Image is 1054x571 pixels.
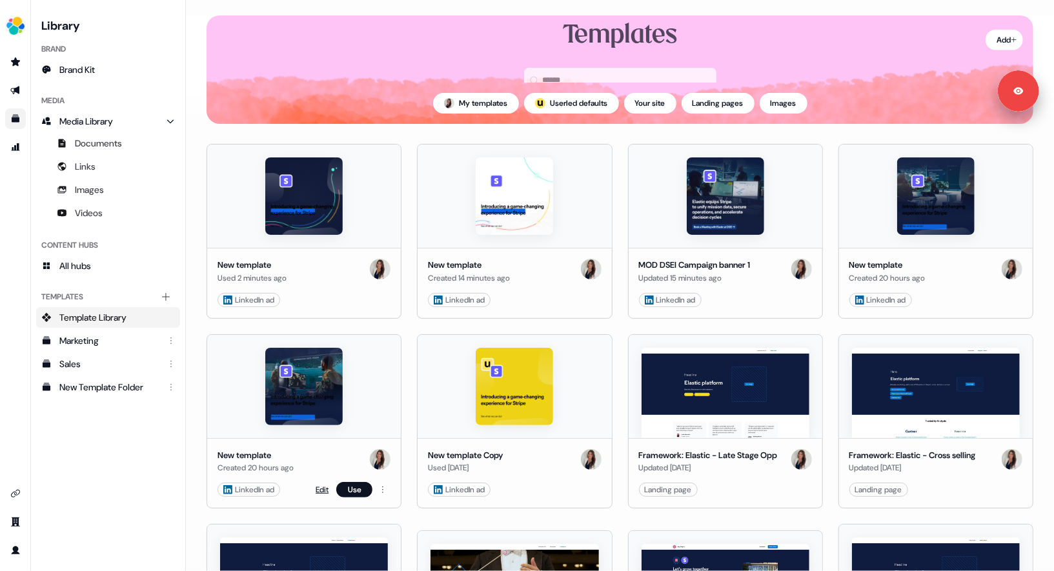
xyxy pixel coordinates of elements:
div: Framework: Elastic - Cross selling [849,449,976,462]
img: New template Copy [476,348,553,425]
button: New templateNew templateCreated 20 hours agoKelly LinkedIn adEditUse [207,334,401,509]
div: LinkedIn ad [223,294,274,306]
a: New Template Folder [36,377,180,397]
a: Brand Kit [36,59,180,80]
button: Use [336,482,372,497]
a: Documents [36,133,180,154]
a: Videos [36,203,180,223]
img: Kelly [1002,449,1022,470]
span: Brand Kit [59,63,95,76]
h3: Library [36,15,180,34]
button: My templates [433,93,519,114]
div: Media [36,90,180,111]
div: Updated [DATE] [639,461,778,474]
div: LinkedIn ad [645,294,696,306]
span: Media Library [59,115,113,128]
div: Templates [36,286,180,307]
img: Framework: Elastic - Cross selling [852,348,1020,438]
a: Go to profile [5,540,26,561]
button: New template CopyNew template CopyUsed [DATE]Kelly LinkedIn ad [417,334,612,509]
a: Template Library [36,307,180,328]
img: Kelly [370,449,390,470]
div: MOD DSEI Campaign banner 1 [639,259,751,272]
a: Go to prospects [5,52,26,72]
div: Content Hubs [36,235,180,255]
button: Images [760,93,807,114]
span: Videos [75,206,103,219]
div: Created 20 hours ago [849,272,926,285]
div: New template [849,259,926,272]
a: Go to team [5,512,26,532]
a: Media Library [36,111,180,132]
div: Landing page [855,483,902,496]
a: Images [36,179,180,200]
button: Add [986,30,1023,50]
img: New template [897,157,975,235]
button: Framework: Elastic - Cross sellingFramework: Elastic - Cross sellingUpdated [DATE]KellyLanding page [838,334,1033,509]
button: Landing pages [682,93,755,114]
button: Your site [624,93,676,114]
div: LinkedIn ad [434,294,485,306]
img: New template [265,348,343,425]
button: New templateNew templateCreated 14 minutes agoKelly LinkedIn ad [417,144,612,319]
img: Kelly [444,98,454,108]
img: Framework: Elastic - Late Stage Opp [642,348,809,438]
div: Marketing [59,334,159,347]
span: All hubs [59,259,91,272]
img: Kelly [791,259,812,279]
a: Go to integrations [5,483,26,504]
div: New template [218,449,294,462]
div: Landing page [645,483,692,496]
a: Go to templates [5,108,26,129]
img: Kelly [581,449,602,470]
img: MOD DSEI Campaign banner 1 [687,157,764,235]
img: Kelly [581,259,602,279]
img: Kelly [370,259,390,279]
div: Created 14 minutes ago [428,272,510,285]
div: Sales [59,357,159,370]
a: Marketing [36,330,180,351]
img: New template [265,157,343,235]
span: Documents [75,137,122,150]
div: Framework: Elastic - Late Stage Opp [639,449,778,462]
div: LinkedIn ad [223,483,274,496]
img: Kelly [1002,259,1022,279]
div: Brand [36,39,180,59]
div: New template Copy [428,449,503,462]
img: Kelly [791,449,812,470]
span: Images [75,183,104,196]
div: New template [428,259,510,272]
div: ; [535,98,545,108]
button: New templateNew templateCreated 20 hours agoKelly LinkedIn ad [838,144,1033,319]
span: Links [75,160,96,173]
div: Updated [DATE] [849,461,976,474]
button: Framework: Elastic - Late Stage OppFramework: Elastic - Late Stage OppUpdated [DATE]KellyLanding ... [628,334,823,509]
a: Sales [36,354,180,374]
div: LinkedIn ad [434,483,485,496]
button: New templateNew templateUsed 2 minutes agoKelly LinkedIn ad [207,144,401,319]
button: MOD DSEI Campaign banner 1MOD DSEI Campaign banner 1Updated 15 minutes agoKelly LinkedIn ad [628,144,823,319]
a: All hubs [36,255,180,276]
div: New template [218,259,287,272]
img: userled logo [535,98,545,108]
a: Links [36,156,180,177]
div: Updated 15 minutes ago [639,272,751,285]
img: New template [476,157,553,235]
div: Created 20 hours ago [218,461,294,474]
div: Used [DATE] [428,461,503,474]
div: New Template Folder [59,381,159,394]
a: Edit [316,483,329,496]
a: Go to outbound experience [5,80,26,101]
div: Templates [563,19,677,52]
div: Used 2 minutes ago [218,272,287,285]
a: Go to attribution [5,137,26,157]
span: Template Library [59,311,127,324]
div: LinkedIn ad [855,294,906,306]
button: userled logo;Userled defaults [524,93,619,114]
